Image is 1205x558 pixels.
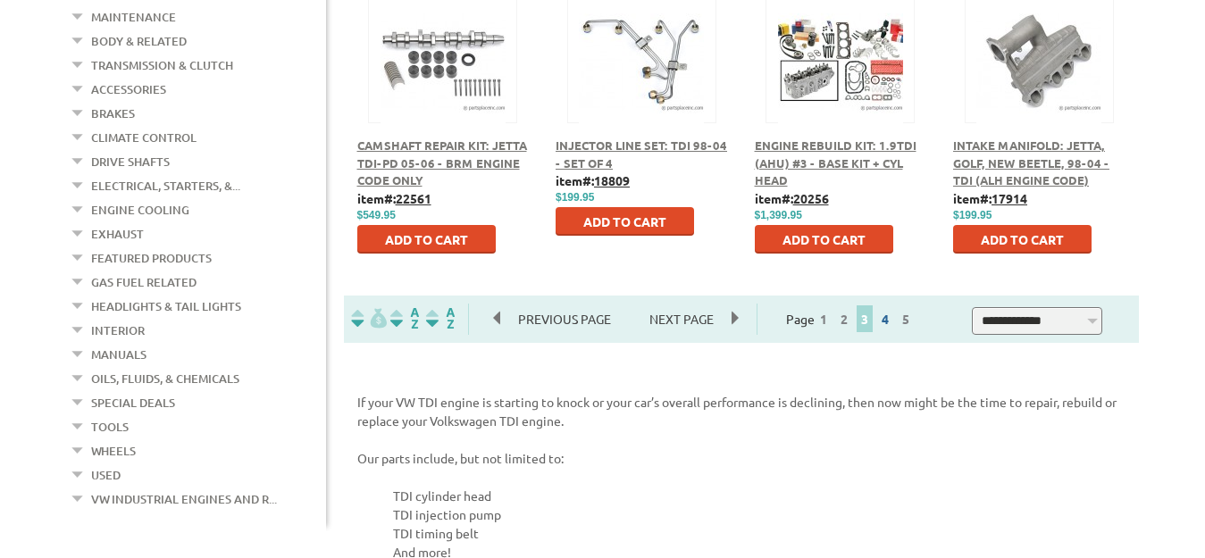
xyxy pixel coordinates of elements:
[981,231,1064,247] span: Add to Cart
[556,207,694,236] button: Add to Cart
[91,54,233,77] a: Transmission & Clutch
[357,393,1126,430] p: If your VW TDI engine is starting to knock or your car’s overall performance is declining, then n...
[351,308,387,329] img: filterpricelow.svg
[632,311,732,327] a: Next Page
[91,391,175,414] a: Special Deals
[91,487,277,511] a: VW Industrial Engines and R...
[357,137,527,187] a: Camshaft Repair Kit: Jetta TDI-PD 05-06 - BRM Engine Code Only
[583,213,666,229] span: Add to Cart
[816,311,832,327] a: 1
[500,305,629,332] span: Previous Page
[632,305,732,332] span: Next Page
[91,271,197,294] a: Gas Fuel Related
[91,150,170,173] a: Drive Shafts
[357,225,496,254] button: Add to Cart
[91,463,121,487] a: Used
[556,191,594,204] span: $199.95
[953,209,992,221] span: $199.95
[91,198,189,221] a: Engine Cooling
[357,209,396,221] span: $549.95
[91,78,166,101] a: Accessories
[91,439,136,462] a: Wheels
[393,524,1126,543] li: TDI timing belt
[953,137,1109,187] a: Intake Manifold: Jetta, Golf, New Beetle, 98-04 - TDI (ALH Engine Code)
[91,319,145,342] a: Interior
[91,174,240,197] a: Electrical, Starters, &...
[857,305,873,332] span: 3
[396,190,431,206] u: 22561
[91,415,129,438] a: Tools
[992,190,1027,206] u: 17914
[755,209,802,221] span: $1,399.95
[91,126,197,149] a: Climate Control
[91,367,239,390] a: Oils, Fluids, & Chemicals
[755,225,893,254] button: Add to Cart
[556,137,727,171] a: Injector Line Set: TDI 98-04 - Set of 4
[793,190,829,206] u: 20256
[755,137,916,187] a: Engine Rebuild Kit: 1.9TDI (AHU) #3 - Base Kit + Cyl head
[393,487,1126,505] li: TDI cylinder head
[357,449,1126,468] p: Our parts include, but not limited to:
[393,505,1126,524] li: TDI injection pump
[556,172,630,188] b: item#:
[91,295,241,318] a: Headlights & Tail Lights
[594,172,630,188] u: 18809
[423,308,458,329] img: Sort by Sales Rank
[91,102,135,125] a: Brakes
[91,29,187,53] a: Body & Related
[91,5,176,29] a: Maintenance
[836,311,852,327] a: 2
[91,343,146,366] a: Manuals
[357,190,431,206] b: item#:
[755,190,829,206] b: item#:
[387,308,423,329] img: Sort by Headline
[782,231,866,247] span: Add to Cart
[385,231,468,247] span: Add to Cart
[953,225,1092,254] button: Add to Cart
[898,311,914,327] a: 5
[953,190,1027,206] b: item#:
[91,222,144,246] a: Exhaust
[877,311,893,327] a: 4
[757,304,943,335] div: Page
[494,311,632,327] a: Previous Page
[91,246,212,270] a: Featured Products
